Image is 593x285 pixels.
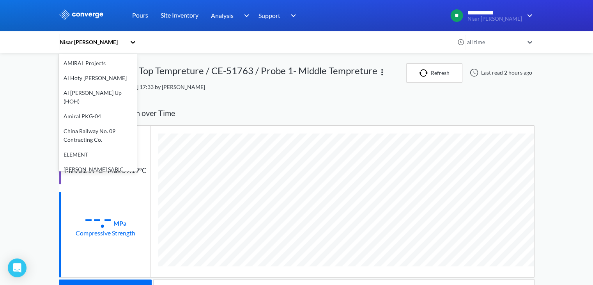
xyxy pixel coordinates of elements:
[59,85,137,109] div: Al [PERSON_NAME] Up (HOH)
[59,71,137,85] div: Al Hoty [PERSON_NAME]
[419,69,431,77] img: icon-refresh.svg
[59,109,137,124] div: Amiral PKG-04
[406,63,462,83] button: Refresh
[239,11,251,20] img: downArrow.svg
[59,9,104,20] img: logo_ewhite.svg
[466,68,535,77] div: Last read 2 hours ago
[467,16,522,22] span: Nisar [PERSON_NAME]
[59,38,126,46] div: Nisar [PERSON_NAME]
[59,101,535,125] div: Temperature & Strength over Time
[84,208,112,228] div: --.-
[465,38,524,46] div: all time
[59,162,137,185] div: [PERSON_NAME] SABIC Pilot
[59,63,377,83] div: Trial Mix / Body for Top Tempreture / CE-51763 / Probe 1- Middle Tempreture
[258,11,280,20] span: Support
[8,258,27,277] div: Open Intercom Messenger
[59,124,137,147] div: China Railway No. 09 Contracting Co.
[76,228,135,238] div: Compressive Strength
[286,11,298,20] img: downArrow.svg
[522,11,535,20] img: downArrow.svg
[59,56,137,71] div: AMIRAL Projects
[59,147,137,162] div: ELEMENT
[457,39,464,46] img: icon-clock.svg
[377,68,387,77] img: more.svg
[211,11,234,20] span: Analysis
